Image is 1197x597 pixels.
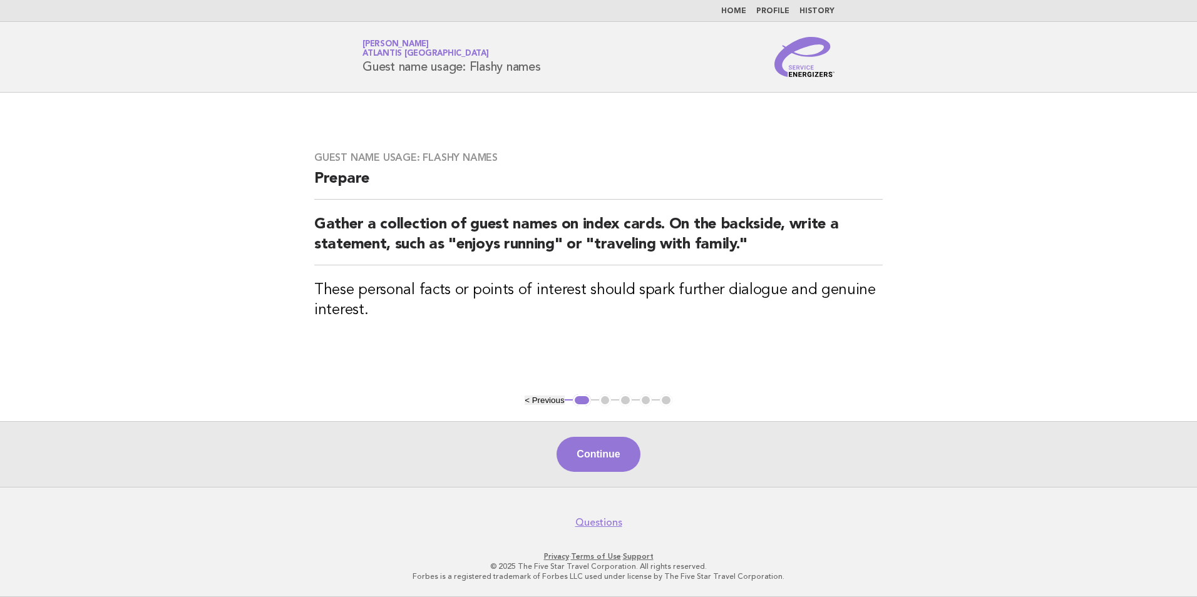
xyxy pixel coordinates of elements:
h2: Gather a collection of guest names on index cards. On the backside, write a statement, such as "e... [314,215,883,265]
h2: Prepare [314,169,883,200]
p: · · [215,551,982,561]
p: Forbes is a registered trademark of Forbes LLC used under license by The Five Star Travel Corpora... [215,571,982,581]
a: Support [623,552,654,561]
h3: These personal facts or points of interest should spark further dialogue and genuine interest. [314,280,883,320]
img: Service Energizers [774,37,835,77]
span: Atlantis [GEOGRAPHIC_DATA] [362,50,489,58]
button: Continue [557,437,640,472]
a: Privacy [544,552,569,561]
a: Terms of Use [571,552,621,561]
a: Profile [756,8,789,15]
a: Home [721,8,746,15]
button: 1 [573,394,591,407]
a: History [799,8,835,15]
a: Questions [575,516,622,529]
button: < Previous [525,395,564,405]
h1: Guest name usage: Flashy names [362,41,541,73]
p: © 2025 The Five Star Travel Corporation. All rights reserved. [215,561,982,571]
a: [PERSON_NAME]Atlantis [GEOGRAPHIC_DATA] [362,40,489,58]
h3: Guest name usage: Flashy names [314,151,883,164]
